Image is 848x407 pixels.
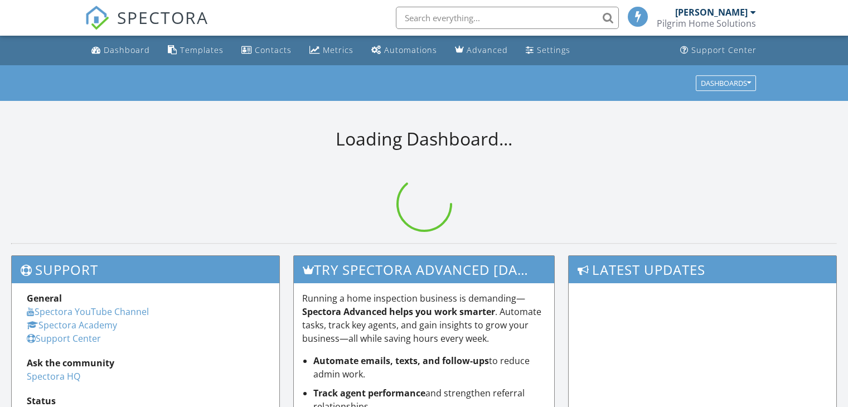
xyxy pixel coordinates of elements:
[467,45,508,55] div: Advanced
[521,40,575,61] a: Settings
[255,45,292,55] div: Contacts
[87,40,154,61] a: Dashboard
[675,7,748,18] div: [PERSON_NAME]
[237,40,296,61] a: Contacts
[294,256,555,283] h3: Try spectora advanced [DATE]
[450,40,512,61] a: Advanced
[313,355,489,367] strong: Automate emails, texts, and follow-ups
[12,256,279,283] h3: Support
[367,40,442,61] a: Automations (Basic)
[305,40,358,61] a: Metrics
[85,6,109,30] img: The Best Home Inspection Software - Spectora
[27,370,80,382] a: Spectora HQ
[323,45,353,55] div: Metrics
[657,18,756,29] div: Pilgrim Home Solutions
[396,7,619,29] input: Search everything...
[569,256,836,283] h3: Latest Updates
[27,306,149,318] a: Spectora YouTube Channel
[27,319,117,331] a: Spectora Academy
[117,6,209,29] span: SPECTORA
[696,75,756,91] button: Dashboards
[384,45,437,55] div: Automations
[676,40,761,61] a: Support Center
[302,306,495,318] strong: Spectora Advanced helps you work smarter
[27,332,101,345] a: Support Center
[313,387,425,399] strong: Track agent performance
[85,15,209,38] a: SPECTORA
[27,292,62,304] strong: General
[104,45,150,55] div: Dashboard
[313,354,546,381] li: to reduce admin work.
[701,79,751,87] div: Dashboards
[27,356,264,370] div: Ask the community
[537,45,570,55] div: Settings
[180,45,224,55] div: Templates
[163,40,228,61] a: Templates
[691,45,757,55] div: Support Center
[302,292,546,345] p: Running a home inspection business is demanding— . Automate tasks, track key agents, and gain ins...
